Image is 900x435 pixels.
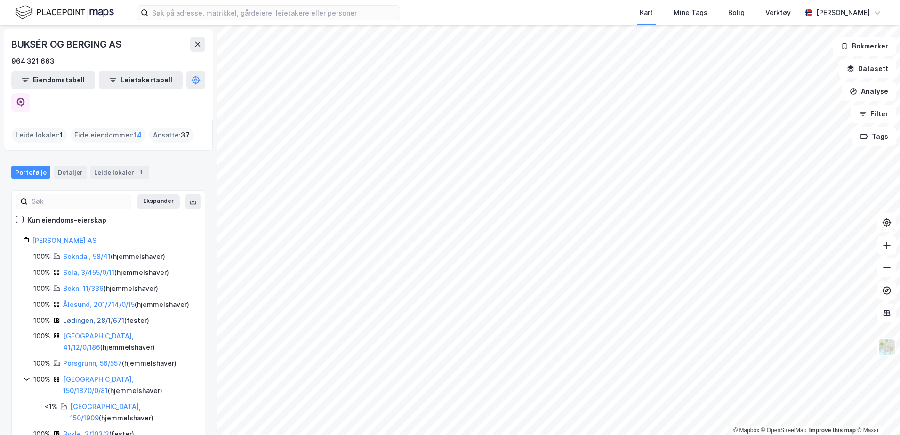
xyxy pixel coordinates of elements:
div: ( hjemmelshaver ) [63,267,169,278]
div: 100% [33,299,50,310]
div: ( hjemmelshaver ) [63,299,189,310]
div: ( hjemmelshaver ) [63,374,193,396]
div: 100% [33,315,50,326]
button: Eiendomstabell [11,71,95,89]
button: Filter [851,105,896,123]
a: Mapbox [733,427,759,434]
div: Mine Tags [674,7,707,18]
div: 100% [33,374,50,385]
button: Datasett [839,59,896,78]
a: Ålesund, 201/714/0/15 [63,300,135,308]
div: Portefølje [11,166,50,179]
button: Analyse [842,82,896,101]
img: logo.f888ab2527a4732fd821a326f86c7f29.svg [15,4,114,21]
span: 1 [60,129,63,141]
div: 100% [33,267,50,278]
img: Z [878,338,896,356]
div: Kun eiendoms-eierskap [27,215,106,226]
div: BUKSÉR OG BERGING AS [11,37,123,52]
div: Leide lokaler [90,166,149,179]
a: Sola, 3/455/0/11 [63,268,114,276]
a: [GEOGRAPHIC_DATA], 41/12/0/186 [63,332,134,351]
input: Søk på adresse, matrikkel, gårdeiere, leietakere eller personer [148,6,400,20]
div: ( hjemmelshaver ) [63,251,165,262]
div: Bolig [728,7,745,18]
a: Sokndal, 58/41 [63,252,111,260]
div: ( hjemmelshaver ) [63,330,193,353]
div: Leide lokaler : [12,128,67,143]
a: [GEOGRAPHIC_DATA], 150/1909 [70,403,141,422]
div: 100% [33,330,50,342]
div: Eide eiendommer : [71,128,145,143]
a: [GEOGRAPHIC_DATA], 150/1870/0/81 [63,375,134,395]
a: Bokn, 11/336 [63,284,104,292]
div: 1 [136,168,145,177]
button: Ekspander [137,194,180,209]
div: <1% [45,401,57,412]
button: Tags [852,127,896,146]
div: [PERSON_NAME] [816,7,870,18]
div: Ansatte : [149,128,193,143]
a: Improve this map [809,427,856,434]
button: Leietakertabell [99,71,183,89]
iframe: Chat Widget [853,390,900,435]
a: OpenStreetMap [761,427,807,434]
div: Verktøy [765,7,791,18]
div: 964 321 663 [11,56,55,67]
input: Søk [28,194,131,209]
span: 14 [134,129,142,141]
div: Detaljer [54,166,87,179]
div: 100% [33,358,50,369]
span: 37 [181,129,190,141]
a: Porsgrunn, 56/557 [63,359,122,367]
div: Kart [640,7,653,18]
div: ( hjemmelshaver ) [63,358,177,369]
div: ( hjemmelshaver ) [63,283,158,294]
div: ( fester ) [63,315,149,326]
a: Lødingen, 28/1/671 [63,316,124,324]
button: Bokmerker [833,37,896,56]
div: 100% [33,283,50,294]
div: 100% [33,251,50,262]
div: ( hjemmelshaver ) [70,401,193,424]
a: [PERSON_NAME] AS [32,236,96,244]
